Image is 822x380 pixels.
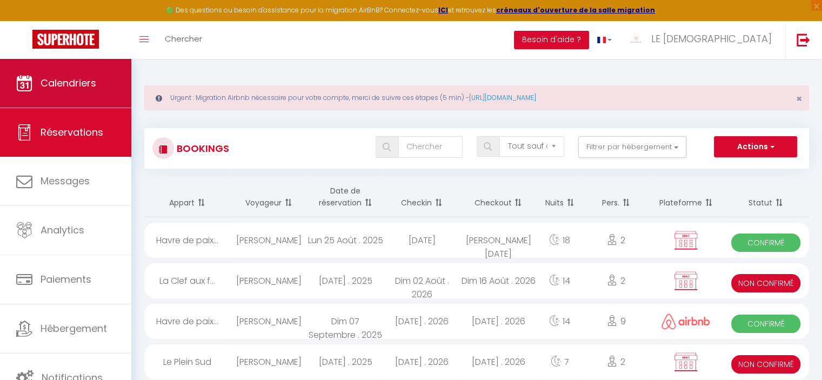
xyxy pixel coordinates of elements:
a: ... LE [DEMOGRAPHIC_DATA] [620,21,785,59]
button: Besoin d'aide ? [514,31,589,49]
button: Close [796,94,802,104]
th: Sort by nights [537,177,583,217]
input: Chercher [398,136,463,158]
img: logout [797,33,810,46]
img: ... [628,31,644,47]
th: Sort by checkin [384,177,460,217]
span: Messages [41,174,90,188]
span: Réservations [41,125,103,139]
span: Analytics [41,223,84,237]
th: Sort by status [723,177,809,217]
span: LE [DEMOGRAPHIC_DATA] [651,32,772,45]
th: Sort by guest [231,177,307,217]
th: Sort by checkout [460,177,536,217]
th: Sort by booking date [307,177,383,217]
span: × [796,92,802,105]
button: Actions [714,136,797,158]
a: ICI [438,5,448,15]
button: Filtrer par hébergement [578,136,686,158]
span: Chercher [165,33,202,44]
a: [URL][DOMAIN_NAME] [469,93,536,102]
img: Super Booking [32,30,99,49]
th: Sort by channel [650,177,723,217]
a: Chercher [157,21,210,59]
span: Calendriers [41,76,96,90]
button: Ouvrir le widget de chat LiveChat [9,4,41,37]
div: Urgent : Migration Airbnb nécessaire pour votre compte, merci de suivre ces étapes (5 min) - [144,85,809,110]
h3: Bookings [174,136,229,161]
th: Sort by rentals [144,177,231,217]
th: Sort by people [583,177,650,217]
span: Paiements [41,272,91,286]
span: Hébergement [41,322,107,335]
a: créneaux d'ouverture de la salle migration [496,5,655,15]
